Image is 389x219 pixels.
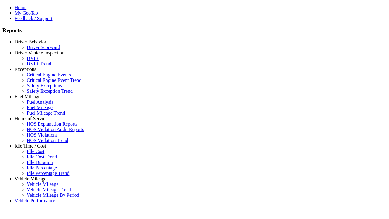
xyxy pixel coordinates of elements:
a: Idle Duration [27,160,53,165]
a: Vehicle Mileage [27,182,58,187]
a: My GeoTab [15,10,38,16]
a: HOS Explanation Reports [27,121,77,127]
a: Vehicle Mileage Trend [27,187,71,192]
a: Feedback / Support [15,16,52,21]
a: HOS Violation Audit Reports [27,127,84,132]
a: Home [15,5,26,10]
a: Vehicle Mileage By Period [27,193,79,198]
a: Fuel Mileage [27,105,53,110]
a: Idle Cost [27,149,44,154]
a: Critical Engine Event Trend [27,78,81,83]
a: Critical Engine Events [27,72,71,77]
a: Driver Behavior [15,39,46,44]
h3: Reports [2,27,387,34]
a: DVIR [27,56,39,61]
a: Vehicle Performance [15,198,55,203]
a: Safety Exceptions [27,83,62,88]
a: Fuel Mileage Trend [27,110,65,116]
a: Driver Vehicle Inspection [15,50,64,55]
a: Exceptions [15,67,36,72]
a: Hours of Service [15,116,47,121]
a: Safety Exception Trend [27,89,73,94]
a: HOS Violation Trend [27,138,68,143]
a: Driver Scorecard [27,45,60,50]
a: Fuel Mileage [15,94,40,99]
a: Vehicle Mileage [15,176,46,181]
a: Fuel Analysis [27,99,53,105]
a: Idle Percentage Trend [27,171,69,176]
a: Idle Cost Trend [27,154,57,159]
a: Idle Time / Cost [15,143,46,148]
a: DVIR Trend [27,61,51,66]
a: Idle Percentage [27,165,57,170]
a: HOS Violations [27,132,57,137]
